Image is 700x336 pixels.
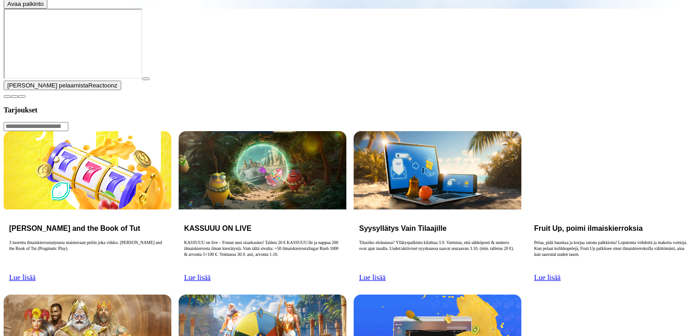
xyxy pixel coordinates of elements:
[4,106,696,114] h3: Tarjoukset
[7,82,88,89] span: [PERSON_NAME] pelaamista
[184,240,341,269] p: KASSUUU on live – Frutan uusi sisarkasino! Talleta 20 € KASSUUU:lle ja nappaa 200 ilmaiskierrosta...
[354,131,521,209] img: Syysyllätys Vain Tilaajille
[529,131,696,209] img: Fruit Up, poimi ilmaiskierroksia
[18,95,26,98] button: fullscreen icon
[359,240,516,269] p: Tilasitko elokuussa? Yllätyspalkinto kilahtaa 3.9. Varmista, että sähköposti & numero ovat ajan t...
[179,131,346,209] img: KASSUUU ON LIVE
[9,274,36,281] a: Lue lisää
[11,95,18,98] button: chevron-down icon
[88,82,118,89] span: Reactoonz
[359,274,386,281] a: Lue lisää
[184,274,211,281] a: Lue lisää
[359,224,516,233] h3: Syysyllätys Vain Tilaajille
[4,131,171,209] img: John Hunter and the Book of Tut
[7,0,44,7] span: Avaa palkinto
[142,77,149,80] button: play icon
[4,81,121,90] button: [PERSON_NAME] pelaamistaReactoonz
[4,9,142,79] iframe: Reactoonz
[534,274,561,281] a: Lue lisää
[4,95,11,98] button: close icon
[534,240,691,269] p: Pelaa, pidä hauskaa ja korjaa satona palkkioita! Loputonta viihdettä ja makeita voittoja. Kun pel...
[184,224,341,233] h3: KASSUUU ON LIVE
[9,240,166,269] p: 3 tuoretta ilmaiskierrostarjousta maistuvaan peliin joka viikko. [PERSON_NAME] and the Book of Tu...
[9,224,166,233] h3: [PERSON_NAME] and the Book of Tut
[4,122,68,131] input: Search
[534,224,691,233] h3: Fruit Up, poimi ilmaiskierroksia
